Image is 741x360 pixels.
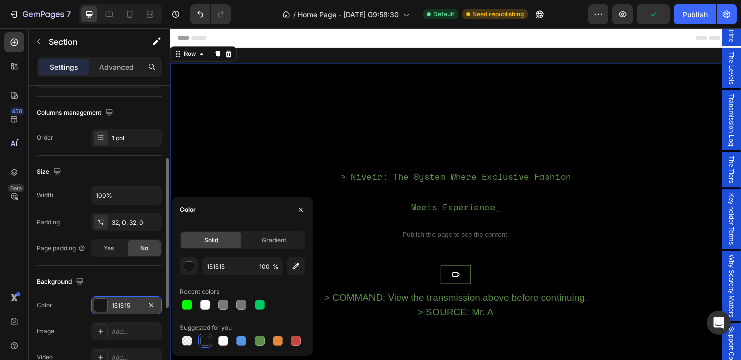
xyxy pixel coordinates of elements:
[66,8,71,20] p: 7
[180,150,424,163] span: > Niveir: The System Where Exclusive Fashion
[190,4,231,24] div: Undo/Redo
[37,275,86,289] div: Background
[50,62,78,73] p: Settings
[37,327,54,336] div: Image
[140,244,148,253] span: No
[472,10,524,19] span: Need republishing
[180,205,196,214] div: Color
[262,236,286,245] span: Gradient
[37,165,64,179] div: Size
[37,133,53,142] div: Order
[433,10,454,19] span: Default
[707,311,731,335] div: Open Intercom Messenger
[170,28,741,360] iframe: To enrich screen reader interactions, please activate Accessibility in Grammarly extension settings
[590,135,600,164] span: The Tiers
[683,9,708,20] div: Publish
[590,25,600,59] span: The Levels
[590,240,600,306] span: Why Scarcity Matters
[37,244,86,253] div: Page padding
[204,236,218,245] span: Solid
[49,36,132,48] p: Section
[163,279,442,290] span: > COMMAND: View the transmission above before continuing.
[273,262,279,271] span: %
[99,62,134,73] p: Advanced
[104,244,114,253] span: Yes
[298,9,399,20] span: Home Page - [DATE] 09:58:30
[112,301,141,310] div: 151515
[262,295,342,306] span: > SOURCE: Mr. A
[112,218,159,227] div: 32, 0, 32, 0
[674,4,716,24] button: Publish
[37,106,115,120] div: Columns management
[37,301,52,310] div: Color
[180,287,219,296] div: Recent colors
[8,184,24,192] div: Beta
[37,218,60,227] div: Padding
[590,175,600,230] span: Key holder Terms
[37,191,53,200] div: Width
[256,183,350,196] span: Meets Experience_
[112,134,159,143] div: 1 col
[590,69,600,125] span: Transmission Log
[10,107,24,115] div: 450
[293,9,296,20] span: /
[4,4,75,24] button: 7
[112,327,159,336] div: Add...
[92,186,161,204] input: Auto
[202,257,255,275] input: Eg: FFFFFF
[180,323,232,332] div: Suggested for you
[13,23,29,32] div: Row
